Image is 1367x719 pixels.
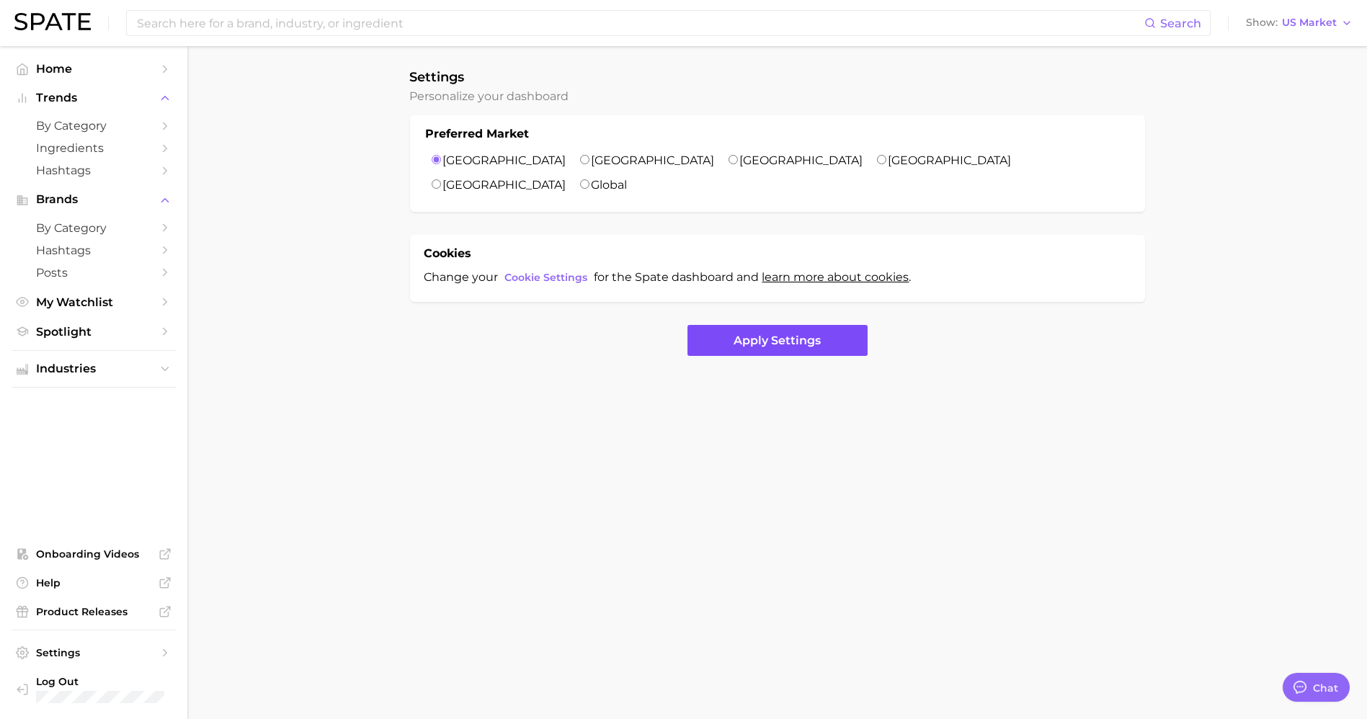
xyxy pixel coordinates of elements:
button: ShowUS Market [1242,14,1356,32]
a: Home [12,58,176,80]
span: Cookie Settings [505,272,588,284]
label: [GEOGRAPHIC_DATA] [889,153,1012,167]
a: Hashtags [12,239,176,262]
a: My Watchlist [12,291,176,313]
label: [GEOGRAPHIC_DATA] [592,153,715,167]
span: Help [36,576,151,589]
label: [GEOGRAPHIC_DATA] [443,153,566,167]
button: Industries [12,358,176,380]
button: Apply Settings [687,325,868,356]
h1: Cookies [424,245,472,262]
a: Settings [12,642,176,664]
span: Hashtags [36,244,151,257]
label: [GEOGRAPHIC_DATA] [740,153,863,167]
a: Posts [12,262,176,284]
button: Brands [12,189,176,210]
a: Help [12,572,176,594]
a: by Category [12,217,176,239]
span: Onboarding Videos [36,548,151,561]
span: Brands [36,193,151,206]
span: Posts [36,266,151,280]
span: Product Releases [36,605,151,618]
img: SPATE [14,13,91,30]
a: Product Releases [12,601,176,622]
label: Global [592,178,628,192]
span: Ingredients [36,141,151,155]
span: Spotlight [36,325,151,339]
span: Trends [36,91,151,104]
span: Settings [36,646,151,659]
span: Home [36,62,151,76]
span: My Watchlist [36,295,151,309]
span: US Market [1282,19,1337,27]
h2: Personalize your dashboard [410,89,1145,104]
span: Industries [36,362,151,375]
span: Search [1160,17,1201,30]
span: Change your for the Spate dashboard and . [424,270,912,284]
h1: Preferred Market [426,125,530,143]
a: Log out. Currently logged in with e-mail ykkim110@cosrx.co.kr. [12,671,176,707]
a: learn more about cookies [762,270,909,284]
label: [GEOGRAPHIC_DATA] [443,178,566,192]
span: by Category [36,119,151,133]
span: Show [1246,19,1278,27]
input: Search here for a brand, industry, or ingredient [135,11,1144,35]
a: Hashtags [12,159,176,182]
a: by Category [12,115,176,137]
a: Spotlight [12,321,176,343]
h1: Settings [410,69,1145,85]
a: Onboarding Videos [12,543,176,565]
button: Cookie Settings [502,268,592,287]
span: by Category [36,221,151,235]
span: Log Out [36,675,164,688]
a: Ingredients [12,137,176,159]
button: Trends [12,87,176,109]
span: Hashtags [36,164,151,177]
